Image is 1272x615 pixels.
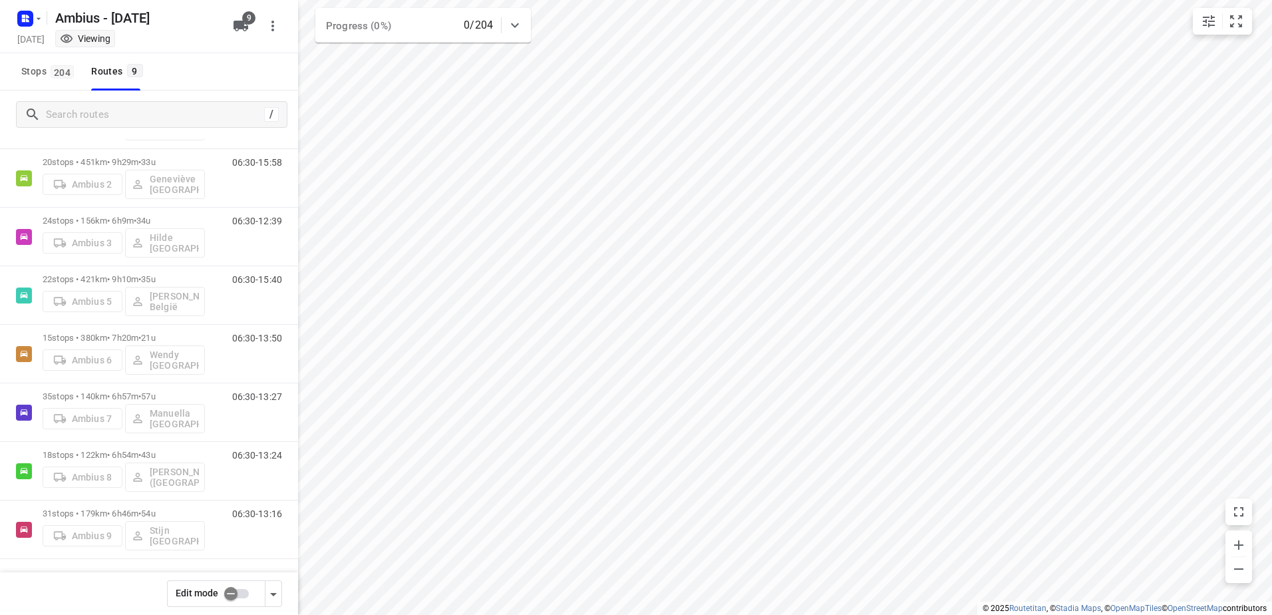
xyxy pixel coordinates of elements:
span: Stops [21,63,78,80]
a: Stadia Maps [1056,604,1101,613]
span: • [138,157,141,167]
span: 35u [141,274,155,284]
p: 15 stops • 380km • 7h20m [43,333,205,343]
span: 9 [127,64,143,77]
p: 35 stops • 140km • 6h57m [43,391,205,401]
p: 31 stops • 179km • 6h46m [43,509,205,518]
p: 06:30-13:16 [232,509,282,519]
button: Map settings [1195,8,1222,35]
input: Search routes [46,104,264,125]
button: More [259,13,286,39]
p: 24 stops • 156km • 6h9m [43,216,205,226]
span: 57u [141,391,155,401]
p: 0/204 [464,17,493,33]
p: 06:30-13:27 [232,391,282,402]
span: 43u [141,450,155,460]
p: 18 stops • 122km • 6h54m [43,450,205,460]
a: Routetitan [1009,604,1046,613]
p: 22 stops • 421km • 9h10m [43,274,205,284]
p: 20 stops • 451km • 9h29m [43,157,205,167]
span: • [138,450,141,460]
span: 34u [136,216,150,226]
span: • [138,274,141,284]
div: Driver app settings [265,585,281,602]
span: • [134,216,136,226]
span: 9 [242,11,255,25]
div: Routes [91,63,146,80]
span: • [138,333,141,343]
button: 9 [228,13,254,39]
span: Progress (0%) [326,20,391,32]
li: © 2025 , © , © © contributors [983,604,1267,613]
span: Edit mode [176,588,218,598]
p: 06:30-15:40 [232,274,282,285]
span: 21u [141,333,155,343]
span: • [138,391,141,401]
a: OpenMapTiles [1110,604,1162,613]
span: 33u [141,157,155,167]
p: 06:30-12:39 [232,216,282,226]
span: • [138,509,141,518]
p: 06:30-13:24 [232,450,282,461]
a: OpenStreetMap [1168,604,1223,613]
p: 06:30-13:50 [232,333,282,343]
div: You are currently in view mode. To make any changes, go to edit project. [60,32,110,45]
div: / [264,107,279,122]
span: 204 [51,65,74,79]
button: Fit zoom [1223,8,1249,35]
div: small contained button group [1193,8,1252,35]
span: 54u [141,509,155,518]
p: 06:30-15:58 [232,157,282,168]
div: Progress (0%)0/204 [315,8,531,43]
